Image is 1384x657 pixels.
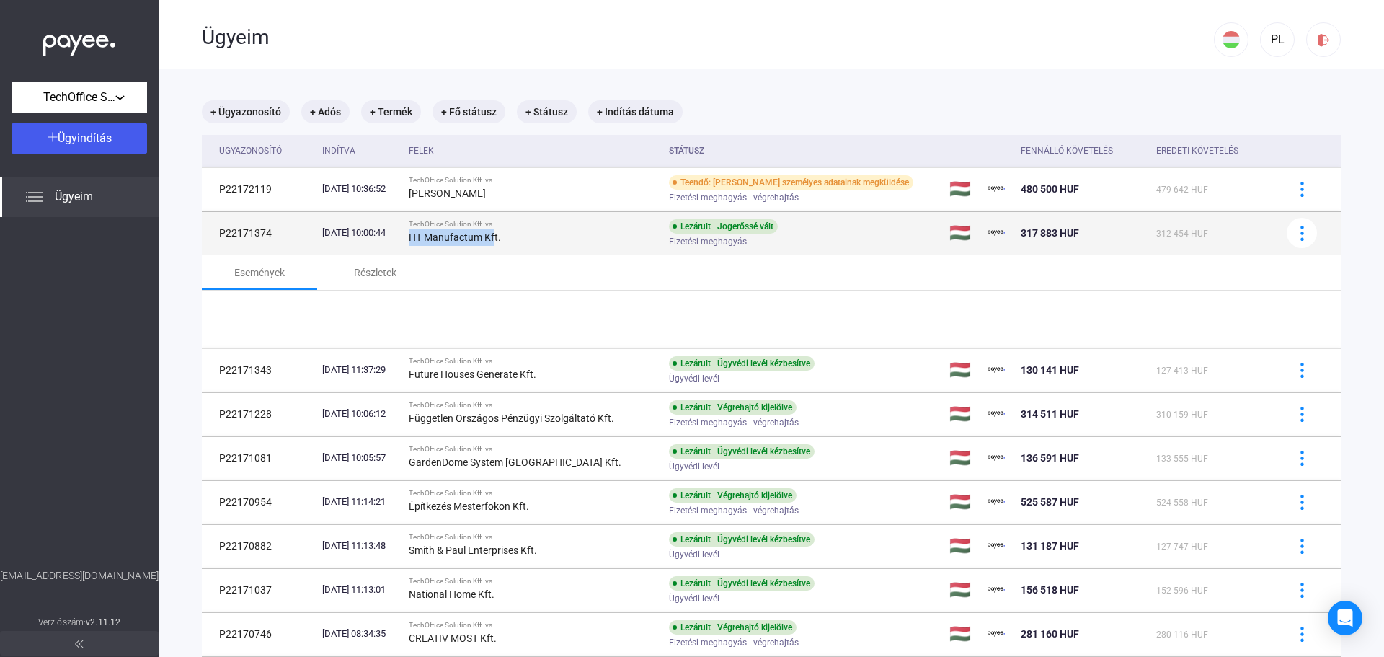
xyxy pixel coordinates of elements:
[322,142,355,159] div: Indítva
[1021,227,1079,239] span: 317 883 HUF
[669,400,797,415] div: Lezárult | Végrehajtó kijelölve
[322,142,398,159] div: Indítva
[1156,454,1208,464] span: 133 555 HUF
[988,537,1005,555] img: payee-logo
[322,583,398,597] div: [DATE] 11:13:01
[1287,531,1317,561] button: more-blue
[1021,496,1079,508] span: 525 587 HUF
[409,577,657,586] div: TechOffice Solution Kft. vs
[669,414,799,431] span: Fizetési meghagyás - végrehajtás
[1287,174,1317,204] button: more-blue
[219,142,311,159] div: Ügyazonosító
[409,544,537,556] strong: Smith & Paul Enterprises Kft.
[1295,451,1310,466] img: more-blue
[202,480,316,524] td: P22170954
[409,621,657,630] div: TechOffice Solution Kft. vs
[409,588,494,600] strong: National Home Kft.
[202,25,1214,50] div: Ügyeim
[432,100,505,123] mat-chip: + Fő státusz
[588,100,683,123] mat-chip: + Indítás dátuma
[988,581,1005,599] img: payee-logo
[86,617,120,627] strong: v2.11.12
[944,436,982,480] td: 🇭🇺
[944,568,982,612] td: 🇭🇺
[409,457,621,468] strong: GardenDome System [GEOGRAPHIC_DATA] Kft.
[1295,495,1310,510] img: more-blue
[663,135,944,167] th: Státusz
[1021,628,1079,640] span: 281 160 HUF
[1021,584,1079,596] span: 156 518 HUF
[43,89,115,106] span: TechOffice Solution Kft.
[1265,31,1290,48] div: PL
[202,568,316,612] td: P22171037
[202,524,316,568] td: P22170882
[1156,498,1208,508] span: 524 558 HUF
[322,627,398,641] div: [DATE] 08:34:35
[1021,452,1079,464] span: 136 591 HUF
[669,532,815,547] div: Lezárult | Ügyvédi levél kézbesítve
[301,100,350,123] mat-chip: + Adós
[202,392,316,436] td: P22171228
[1295,226,1310,241] img: more-blue
[988,493,1005,511] img: payee-logo
[409,176,657,185] div: TechOffice Solution Kft. vs
[43,27,115,56] img: white-payee-white-dot.svg
[409,489,657,498] div: TechOffice Solution Kft. vs
[202,612,316,656] td: P22170746
[1214,22,1248,57] button: HU
[409,413,614,424] strong: Független Országos Pénzügyi Szolgáltató Kft.
[669,356,815,371] div: Lezárult | Ügyvédi levél kézbesítve
[322,226,398,240] div: [DATE] 10:00:44
[1295,583,1310,598] img: more-blue
[669,590,719,607] span: Ügyvédi levél
[322,407,398,421] div: [DATE] 10:06:12
[354,264,396,281] div: Részletek
[322,363,398,377] div: [DATE] 11:37:29
[1156,630,1208,640] span: 280 116 HUF
[409,632,497,644] strong: CREATIV MOST Kft.
[1021,364,1079,376] span: 130 141 HUF
[1295,627,1310,642] img: more-blue
[202,167,316,211] td: P22172119
[669,189,799,206] span: Fizetési meghagyás - végrehajtás
[669,502,799,519] span: Fizetési meghagyás - végrehajtás
[1295,182,1310,197] img: more-blue
[1021,183,1079,195] span: 480 500 HUF
[1287,575,1317,605] button: more-blue
[1287,487,1317,517] button: more-blue
[1156,542,1208,552] span: 127 747 HUF
[944,524,982,568] td: 🇭🇺
[1021,540,1079,552] span: 131 187 HUF
[409,188,486,199] strong: [PERSON_NAME]
[1287,619,1317,649] button: more-blue
[409,445,657,454] div: TechOffice Solution Kft. vs
[409,357,657,366] div: TechOffice Solution Kft. vs
[409,142,657,159] div: Felek
[26,188,43,206] img: list.svg
[1295,539,1310,554] img: more-blue
[1156,410,1208,420] span: 310 159 HUF
[322,182,398,196] div: [DATE] 10:36:52
[1156,366,1208,376] span: 127 413 HUF
[669,219,778,234] div: Lezárult | Jogerőssé vált
[988,361,1005,379] img: payee-logo
[988,224,1005,242] img: payee-logo
[669,444,815,459] div: Lezárult | Ügyvédi levél kézbesítve
[944,211,982,255] td: 🇭🇺
[75,640,84,648] img: arrow-double-left-grey.svg
[944,348,982,392] td: 🇭🇺
[988,625,1005,643] img: payee-logo
[1260,22,1295,57] button: PL
[1021,142,1113,159] div: Fennálló követelés
[669,576,815,591] div: Lezárult | Ügyvédi levél kézbesítve
[1316,32,1331,48] img: logout-red
[1328,601,1362,635] div: Open Intercom Messenger
[944,612,982,656] td: 🇭🇺
[988,449,1005,467] img: payee-logo
[234,264,285,281] div: Események
[48,132,58,142] img: plus-white.svg
[1156,142,1238,159] div: Eredeti követelés
[361,100,421,123] mat-chip: + Termék
[409,533,657,542] div: TechOffice Solution Kft. vs
[669,546,719,563] span: Ügyvédi levél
